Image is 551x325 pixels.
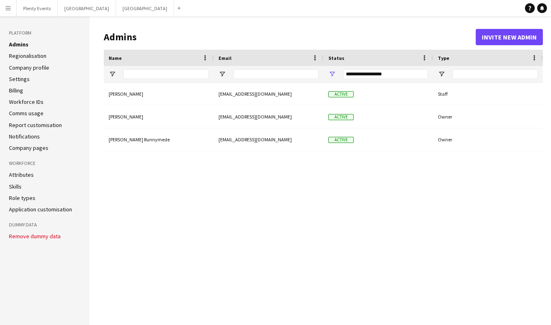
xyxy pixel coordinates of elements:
h3: Dummy Data [9,221,81,228]
div: [PERSON_NAME] [104,105,214,128]
a: Application customisation [9,206,72,213]
h3: Platform [9,29,81,37]
div: Owner [433,128,543,151]
div: [EMAIL_ADDRESS][DOMAIN_NAME] [214,128,324,151]
div: [PERSON_NAME] Runnymede [104,128,214,151]
a: Role types [9,194,35,202]
a: Comms usage [9,110,44,117]
span: Email [219,55,232,61]
a: Admins [9,41,28,48]
span: Active [328,137,354,143]
span: Name [109,55,122,61]
a: Skills [9,183,22,190]
input: Type Filter Input [453,69,538,79]
span: Active [328,114,354,120]
button: Remove dummy data [9,233,61,239]
button: Open Filter Menu [328,70,336,78]
span: Active [328,91,354,97]
button: [GEOGRAPHIC_DATA] [58,0,116,16]
span: Status [328,55,344,61]
div: [EMAIL_ADDRESS][DOMAIN_NAME] [214,105,324,128]
div: Staff [433,83,543,105]
div: [EMAIL_ADDRESS][DOMAIN_NAME] [214,83,324,105]
a: Billing [9,87,23,94]
button: Open Filter Menu [109,70,116,78]
input: Email Filter Input [233,69,319,79]
button: Invite new admin [476,29,543,45]
button: Open Filter Menu [219,70,226,78]
a: Attributes [9,171,34,178]
h1: Admins [104,31,476,43]
a: Settings [9,75,30,83]
h3: Workforce [9,160,81,167]
div: Owner [433,105,543,128]
a: Regionalisation [9,52,46,59]
a: Workforce IDs [9,98,44,105]
a: Company pages [9,144,48,152]
button: [GEOGRAPHIC_DATA] [116,0,174,16]
a: Report customisation [9,121,62,129]
button: Plenty Events [17,0,58,16]
div: [PERSON_NAME] [104,83,214,105]
button: Open Filter Menu [438,70,445,78]
input: Name Filter Input [123,69,209,79]
span: Type [438,55,449,61]
a: Notifications [9,133,40,140]
a: Company profile [9,64,49,71]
